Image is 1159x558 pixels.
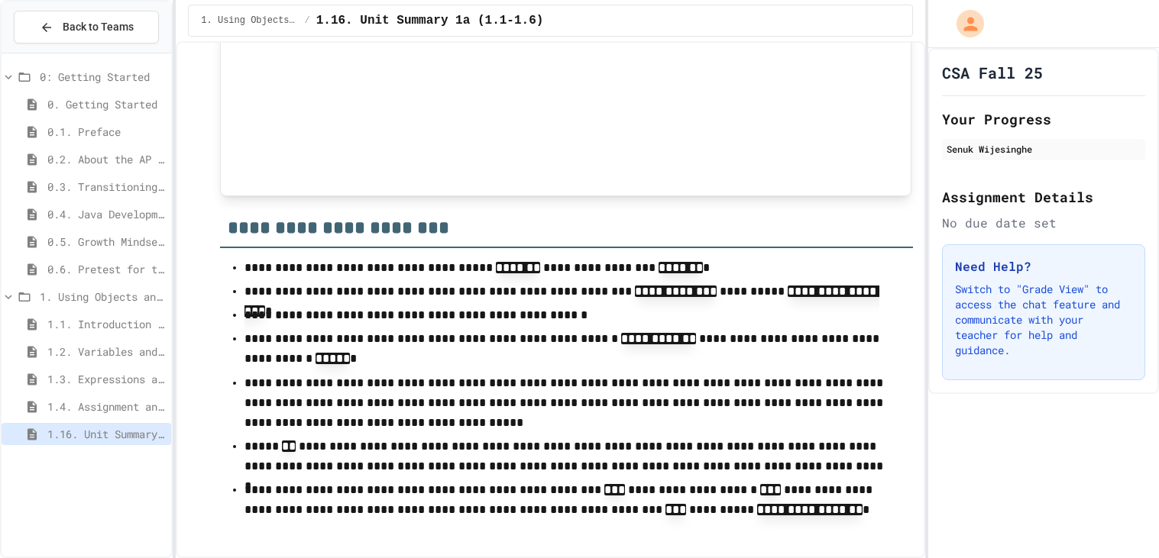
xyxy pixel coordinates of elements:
[304,15,309,27] span: /
[47,179,165,195] span: 0.3. Transitioning from AP CSP to AP CSA
[316,11,544,30] span: 1.16. Unit Summary 1a (1.1-1.6)
[940,6,988,41] div: My Account
[201,15,298,27] span: 1. Using Objects and Methods
[14,11,159,44] button: Back to Teams
[47,151,165,167] span: 0.2. About the AP CSA Exam
[47,96,165,112] span: 0. Getting Started
[955,257,1132,276] h3: Need Help?
[47,398,165,414] span: 1.4. Assignment and Input
[947,142,1141,156] div: Senuk Wijesinghe
[40,69,165,85] span: 0: Getting Started
[955,282,1132,358] p: Switch to "Grade View" to access the chat feature and communicate with your teacher for help and ...
[942,186,1145,208] h2: Assignment Details
[47,206,165,222] span: 0.4. Java Development Environments
[47,124,165,140] span: 0.1. Preface
[47,344,165,360] span: 1.2. Variables and Data Types
[40,289,165,305] span: 1. Using Objects and Methods
[47,234,165,250] span: 0.5. Growth Mindset and Pair Programming
[47,261,165,277] span: 0.6. Pretest for the AP CSA Exam
[47,426,165,442] span: 1.16. Unit Summary 1a (1.1-1.6)
[942,62,1043,83] h1: CSA Fall 25
[942,214,1145,232] div: No due date set
[47,316,165,332] span: 1.1. Introduction to Algorithms, Programming, and Compilers
[942,108,1145,130] h2: Your Progress
[63,19,134,35] span: Back to Teams
[47,371,165,387] span: 1.3. Expressions and Output [New]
